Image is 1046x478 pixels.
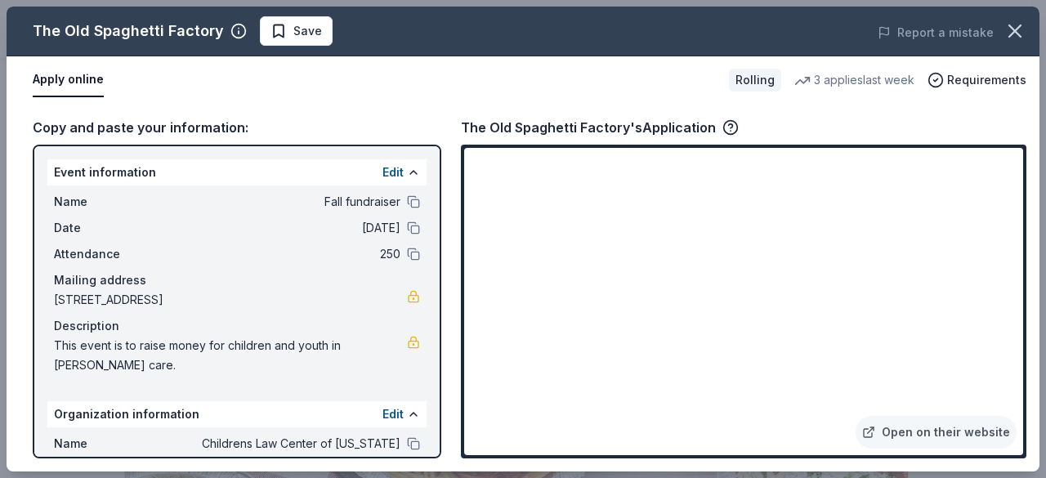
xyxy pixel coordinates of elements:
span: Save [293,21,322,41]
div: Copy and paste your information: [33,117,441,138]
div: Event information [47,159,427,185]
div: 3 applies last week [794,70,914,90]
span: Date [54,218,163,238]
span: Name [54,434,163,453]
span: Attendance [54,244,163,264]
span: 250 [163,244,400,264]
button: Report a mistake [878,23,994,42]
div: Organization information [47,401,427,427]
div: The Old Spaghetti Factory's Application [461,117,739,138]
span: Requirements [947,70,1026,90]
a: Open on their website [856,416,1017,449]
div: Rolling [729,69,781,92]
span: [STREET_ADDRESS] [54,290,407,310]
button: Edit [382,404,404,424]
div: Description [54,316,420,336]
button: Save [260,16,333,46]
button: Edit [382,163,404,182]
div: Mailing address [54,270,420,290]
div: The Old Spaghetti Factory [33,18,224,44]
span: Fall fundraiser [163,192,400,212]
span: [DATE] [163,218,400,238]
span: Childrens Law Center of [US_STATE] [163,434,400,453]
button: Requirements [928,70,1026,90]
span: Name [54,192,163,212]
button: Apply online [33,63,104,97]
span: This event is to raise money for children and youth in [PERSON_NAME] care. [54,336,407,375]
